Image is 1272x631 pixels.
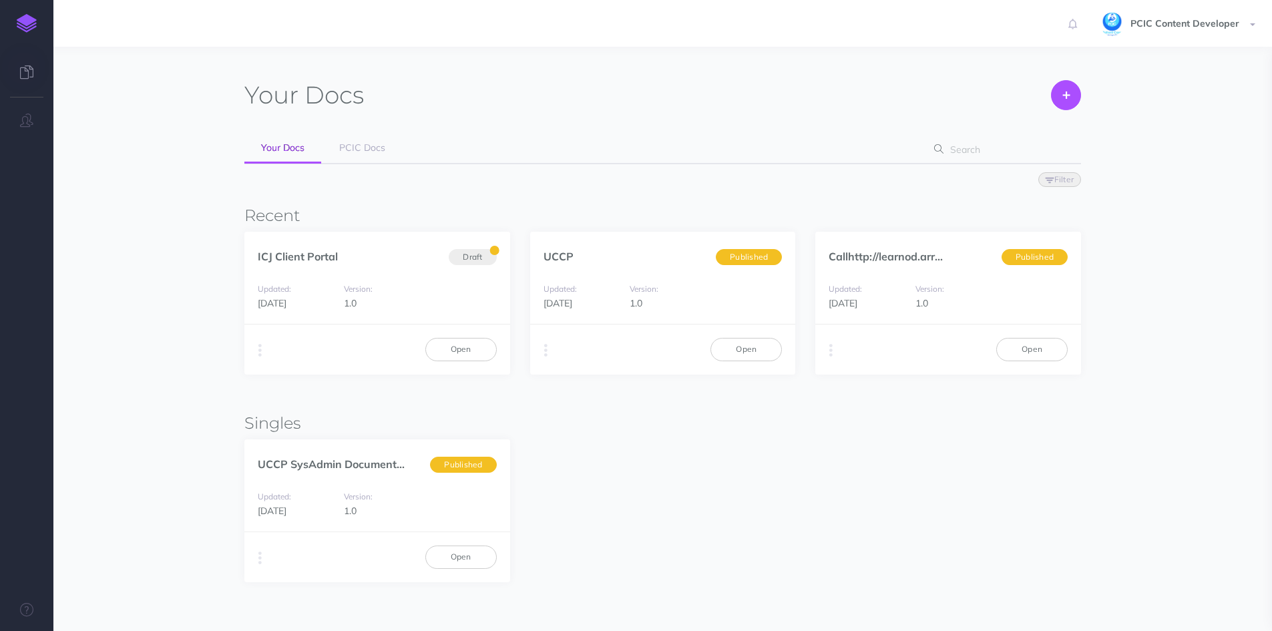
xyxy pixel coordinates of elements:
[946,138,1060,162] input: Search
[829,250,943,263] a: Callhttp://learnod.arr...
[544,250,574,263] a: UCCP
[244,80,298,110] span: Your
[829,297,857,309] span: [DATE]
[258,505,286,517] span: [DATE]
[17,14,37,33] img: logo-mark.svg
[996,338,1068,361] a: Open
[244,134,321,164] a: Your Docs
[1124,17,1246,29] span: PCIC Content Developer
[258,491,291,501] small: Updated:
[425,338,497,361] a: Open
[344,505,357,517] span: 1.0
[1100,13,1124,36] img: dRQN1hrEG1J5t3n3qbq3RfHNZNloSxXOgySS45Hu.jpg
[829,341,833,360] i: More actions
[258,341,262,360] i: More actions
[544,341,548,360] i: More actions
[244,80,364,110] h1: Docs
[915,284,944,294] small: Version:
[915,297,928,309] span: 1.0
[1038,172,1081,187] button: Filter
[244,415,1081,432] h3: Singles
[710,338,782,361] a: Open
[339,142,385,154] span: PCIC Docs
[258,457,405,471] a: UCCP SysAdmin Document...
[544,284,577,294] small: Updated:
[258,297,286,309] span: [DATE]
[258,549,262,568] i: More actions
[344,284,373,294] small: Version:
[323,134,402,163] a: PCIC Docs
[244,207,1081,224] h3: Recent
[630,284,658,294] small: Version:
[344,491,373,501] small: Version:
[630,297,642,309] span: 1.0
[258,284,291,294] small: Updated:
[261,142,304,154] span: Your Docs
[258,250,338,263] a: ICJ Client Portal
[829,284,862,294] small: Updated:
[544,297,572,309] span: [DATE]
[344,297,357,309] span: 1.0
[425,546,497,568] a: Open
